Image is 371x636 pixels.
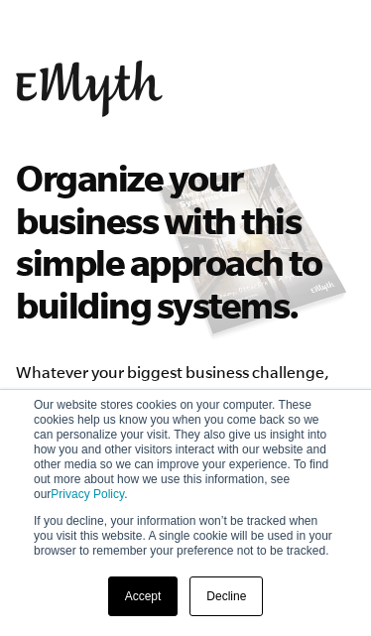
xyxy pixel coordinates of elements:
[34,398,337,502] p: Our website stores cookies on your computer. These cookies help us know you when you come back so...
[51,487,124,501] a: Privacy Policy
[16,61,163,117] img: EMyth
[34,514,337,559] p: If you decline, your information won’t be tracked when you visit this website. A single cookie wi...
[16,157,355,326] h2: Organize your business with this simple approach to building systems.
[189,576,263,616] a: Decline
[108,576,179,616] a: Accept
